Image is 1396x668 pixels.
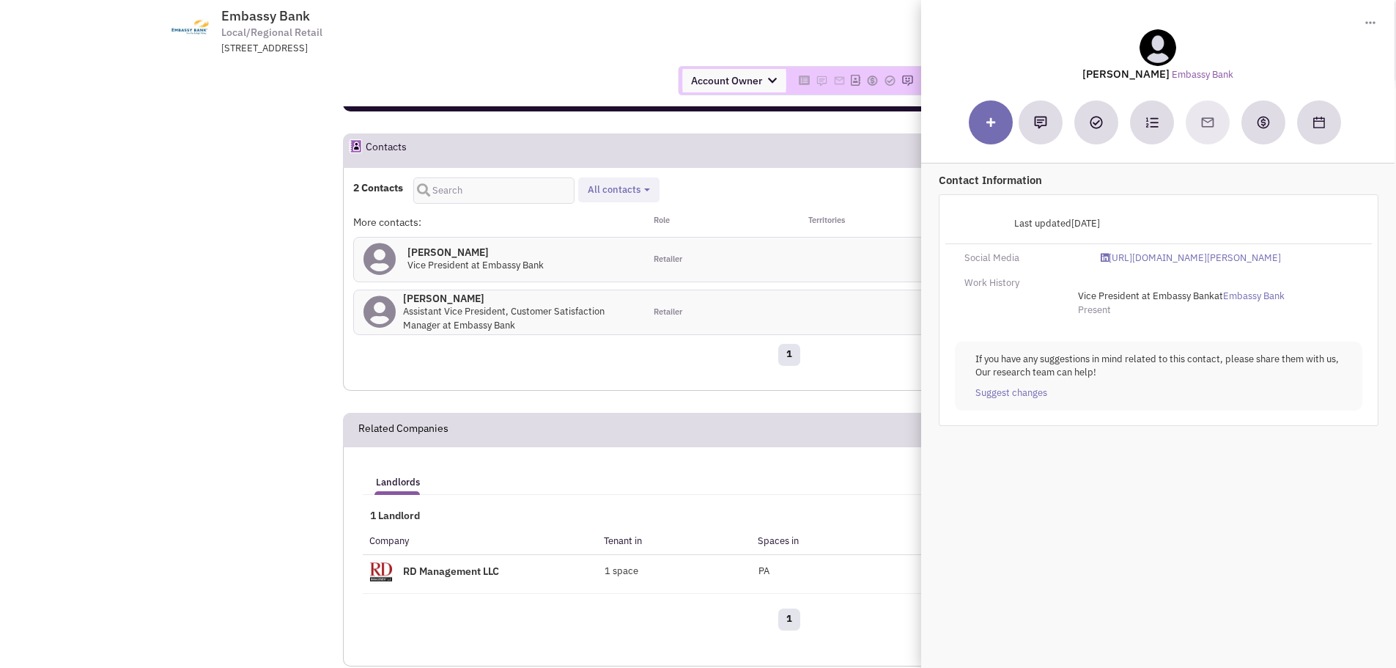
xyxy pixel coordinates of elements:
[975,353,1342,380] p: If you have any suggestions in mind related to this contact, please share them with us, Our resea...
[353,215,643,230] div: More contacts:
[403,564,499,577] a: RD Management LLC
[221,7,310,24] span: Embassy Bank
[1071,217,1100,230] span: [DATE]
[353,181,403,194] h4: 2 Contacts
[654,307,682,318] span: Retailer
[901,75,913,87] img: Please add to your accounts
[866,75,878,87] img: Please add to your accounts
[369,462,427,491] a: Landlords
[1090,116,1103,129] img: Add a Task
[955,210,1109,238] div: Last updated
[955,276,1090,290] div: Work History
[413,177,575,204] input: Search
[833,75,845,87] img: Please add to your accounts
[939,172,1378,188] p: Contact Information
[605,565,638,577] span: 1 space
[682,69,786,92] span: Account Owner
[1172,68,1233,82] a: Embassy Bank
[1082,67,1170,81] lable: [PERSON_NAME]
[407,246,544,259] h4: [PERSON_NAME]
[403,292,635,305] h4: [PERSON_NAME]
[778,344,800,366] a: 1
[407,259,544,271] span: Vice President at Embassy Bank
[363,509,420,522] span: 1 Landlord
[597,528,751,554] th: Tenant in
[1313,117,1325,128] img: Schedule a Meeting
[1078,304,1111,316] span: Present
[403,305,605,331] span: Assistant Vice President, Customer Satisfaction Manager at Embassy Bank
[583,183,654,198] button: All contacts
[376,476,420,489] h5: Landlords
[644,215,789,230] div: Role
[221,25,322,40] span: Local/Regional Retail
[778,609,800,631] a: 1
[654,254,682,265] span: Retailer
[975,386,1047,400] a: Suggest changes
[221,42,604,56] div: [STREET_ADDRESS]
[884,75,895,87] img: Please add to your accounts
[955,252,1090,265] div: Social Media
[816,75,827,87] img: Please add to your accounts
[1145,116,1159,129] img: Subscribe to a cadence
[366,134,407,166] h2: Contacts
[1140,29,1176,66] img: teammate.png
[363,528,597,554] th: Company
[588,183,640,196] span: All contacts
[358,414,448,446] h2: Related Companies
[1078,290,1214,302] span: Vice President at Embassy Bank
[751,528,975,554] th: Spaces in
[1034,116,1047,129] img: Add a note
[1078,290,1285,302] span: at
[789,215,934,230] div: Territories
[758,565,769,577] span: PA
[1256,115,1271,130] img: Create a deal
[1223,290,1285,304] a: Embassy Bank
[1101,252,1281,265] a: [URL][DOMAIN_NAME][PERSON_NAME]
